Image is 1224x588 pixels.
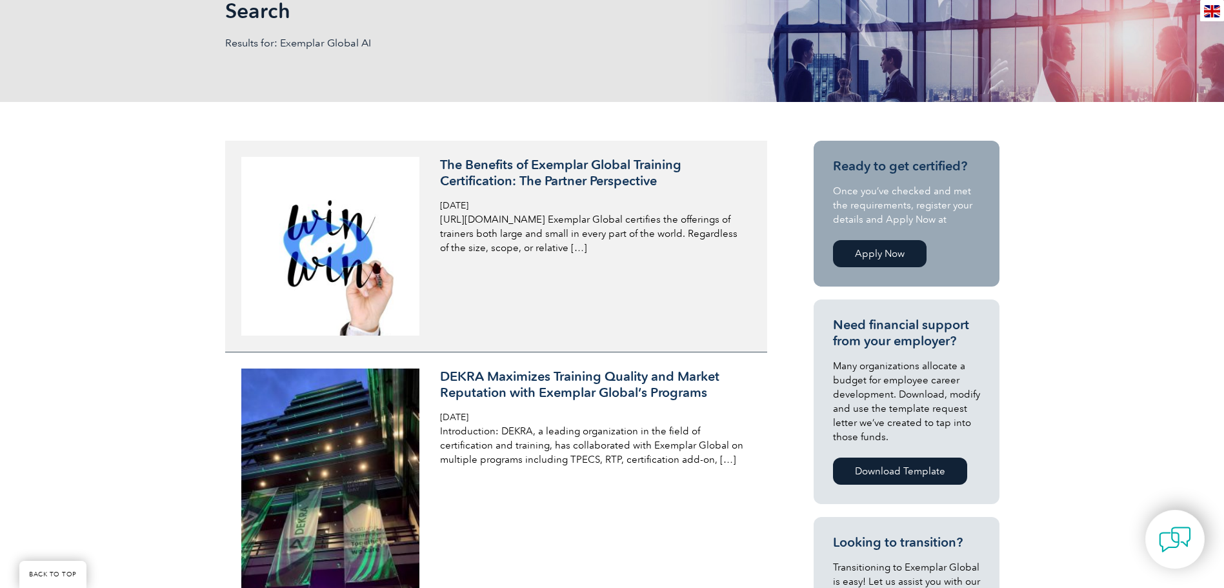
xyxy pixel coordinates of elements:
[440,424,746,467] p: Introduction: DEKRA, a leading organization in the field of certification and training, has colla...
[225,141,767,352] a: The Benefits of Exemplar Global Training Certification: The Partner Perspective [DATE] [URL][DOMA...
[440,200,468,211] span: [DATE]
[19,561,86,588] a: BACK TO TOP
[833,359,980,444] p: Many organizations allocate a budget for employee career development. Download, modify and use th...
[1204,5,1220,17] img: en
[833,184,980,227] p: Once you’ve checked and met the requirements, register your details and Apply Now at
[241,157,420,336] img: winner-1575839_1280-300x300.jpg
[833,240,927,267] a: Apply Now
[440,212,746,255] p: [URL][DOMAIN_NAME] Exemplar Global certifies the offerings of trainers both large and small in ev...
[440,412,468,423] span: [DATE]
[440,157,746,189] h3: The Benefits of Exemplar Global Training Certification: The Partner Perspective
[440,369,746,401] h3: DEKRA Maximizes Training Quality and Market Reputation with Exemplar Global’s Programs
[225,36,612,50] p: Results for: Exemplar Global AI
[833,317,980,349] h3: Need financial support from your employer?
[833,534,980,551] h3: Looking to transition?
[833,158,980,174] h3: Ready to get certified?
[1159,523,1191,556] img: contact-chat.png
[833,458,967,485] a: Download Template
